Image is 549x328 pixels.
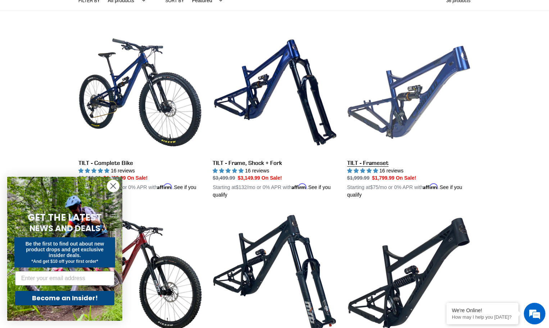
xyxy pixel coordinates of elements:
[31,259,98,264] span: *And get $10 off your first order*
[4,197,137,222] textarea: Type your message and hit 'Enter'
[23,36,41,54] img: d_696896380_company_1647369064580_696896380
[26,241,104,258] span: Be the first to find out about new product drops and get exclusive insider deals.
[8,40,19,50] div: Navigation go back
[452,307,513,313] div: We're Online!
[48,40,132,50] div: Chat with us now
[42,91,99,163] span: We're online!
[30,223,100,234] span: NEWS AND DEALS
[28,211,102,224] span: GET THE LATEST
[118,4,135,21] div: Minimize live chat window
[15,291,114,305] button: Become an Insider!
[107,180,119,192] button: Close dialog
[15,271,114,286] input: Enter your email address
[452,314,513,320] p: How may I help you today?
